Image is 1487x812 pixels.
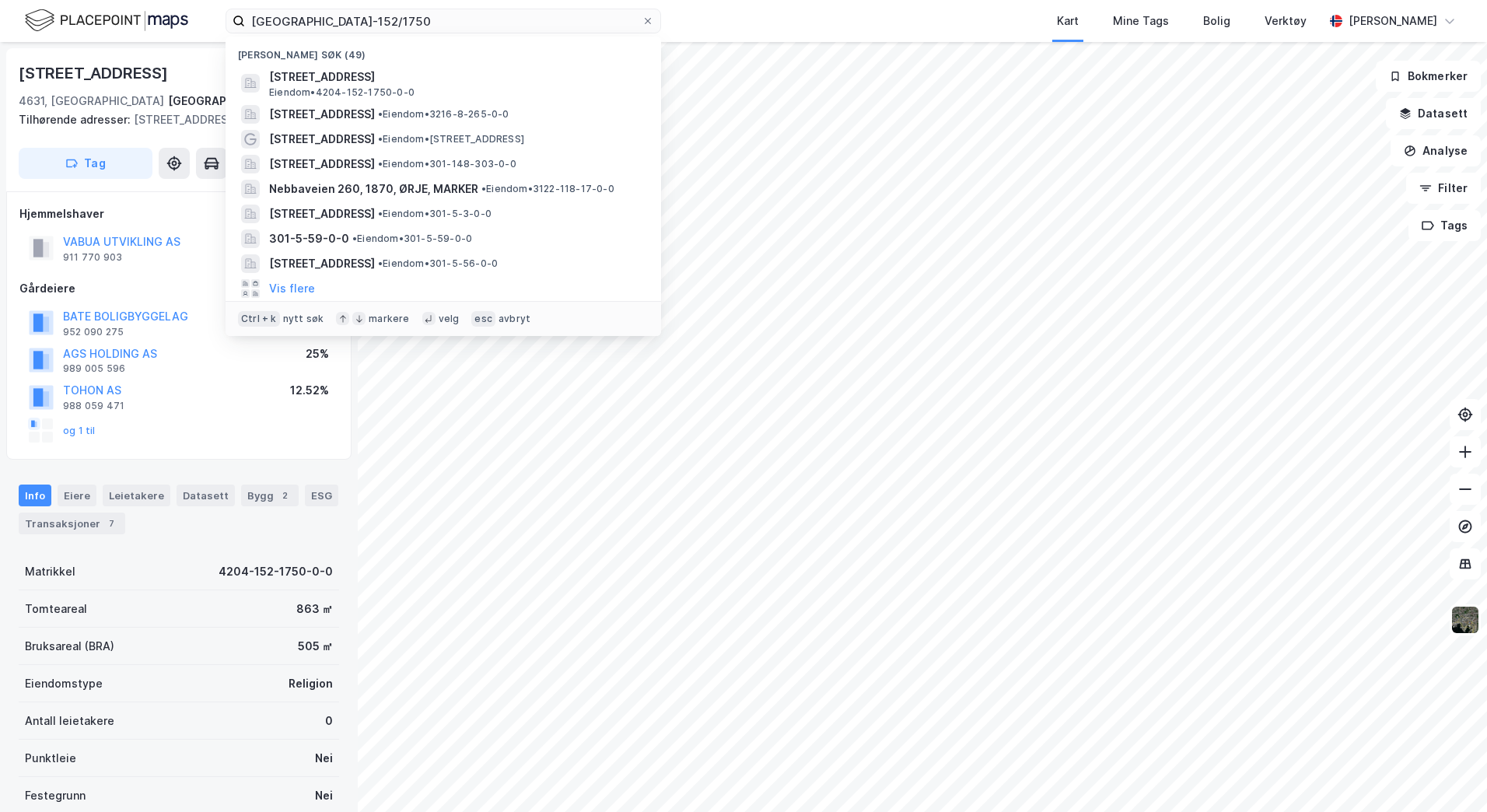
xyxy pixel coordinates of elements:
[471,311,495,327] div: esc
[245,9,642,33] input: Søk på adresse, matrikkel, gårdeiere, leietakere eller personer
[19,61,171,86] div: [STREET_ADDRESS]
[238,311,280,327] div: Ctrl + k
[378,133,524,145] span: Eiendom • [STREET_ADDRESS]
[25,786,86,805] div: Festegrunn
[269,155,375,173] span: [STREET_ADDRESS]
[19,110,327,129] div: [STREET_ADDRESS]
[241,485,299,506] div: Bygg
[481,183,486,194] span: •
[19,279,338,298] div: Gårdeiere
[269,180,478,198] span: Nebbaveien 260, 1870, ØRJE, MARKER
[1203,12,1230,30] div: Bolig
[269,279,315,298] button: Vis flere
[25,712,114,730] div: Antall leietakere
[63,251,122,264] div: 911 770 903
[298,637,333,656] div: 505 ㎡
[269,205,375,223] span: [STREET_ADDRESS]
[1406,173,1481,204] button: Filter
[1409,737,1487,812] div: Kontrollprogram for chat
[439,313,460,325] div: velg
[269,229,349,248] span: 301-5-59-0-0
[25,749,76,768] div: Punktleie
[1113,12,1169,30] div: Mine Tags
[269,254,375,273] span: [STREET_ADDRESS]
[369,313,409,325] div: markere
[103,485,170,506] div: Leietakere
[19,205,338,223] div: Hjemmelshaver
[1376,61,1481,92] button: Bokmerker
[1450,605,1480,635] img: 9k=
[1391,135,1481,166] button: Analyse
[315,786,333,805] div: Nei
[499,313,530,325] div: avbryt
[1409,737,1487,812] iframe: Chat Widget
[63,362,125,375] div: 989 005 596
[290,381,329,400] div: 12.52%
[226,37,661,65] div: [PERSON_NAME] søk (49)
[1408,210,1481,241] button: Tags
[1057,12,1079,30] div: Kart
[58,485,96,506] div: Eiere
[25,7,188,34] img: logo.f888ab2527a4732fd821a326f86c7f29.svg
[481,183,614,195] span: Eiendom • 3122-118-17-0-0
[378,158,516,170] span: Eiendom • 301-148-303-0-0
[378,208,492,220] span: Eiendom • 301-5-3-0-0
[1265,12,1307,30] div: Verktøy
[378,108,383,120] span: •
[63,326,124,338] div: 952 090 275
[325,712,333,730] div: 0
[25,674,103,693] div: Eiendomstype
[269,130,375,149] span: [STREET_ADDRESS]
[1386,98,1481,129] button: Datasett
[25,637,114,656] div: Bruksareal (BRA)
[269,86,415,99] span: Eiendom • 4204-152-1750-0-0
[306,345,329,363] div: 25%
[378,108,509,121] span: Eiendom • 3216-8-265-0-0
[219,562,333,581] div: 4204-152-1750-0-0
[269,68,642,86] span: [STREET_ADDRESS]
[378,257,383,269] span: •
[177,485,235,506] div: Datasett
[378,133,383,145] span: •
[315,749,333,768] div: Nei
[19,485,51,506] div: Info
[352,233,472,245] span: Eiendom • 301-5-59-0-0
[25,600,87,618] div: Tomteareal
[19,92,164,110] div: 4631, [GEOGRAPHIC_DATA]
[103,516,119,531] div: 7
[378,208,383,219] span: •
[19,513,125,534] div: Transaksjoner
[289,674,333,693] div: Religion
[305,485,338,506] div: ESG
[1349,12,1437,30] div: [PERSON_NAME]
[378,257,498,270] span: Eiendom • 301-5-56-0-0
[19,148,152,179] button: Tag
[378,158,383,170] span: •
[296,600,333,618] div: 863 ㎡
[19,113,134,126] span: Tilhørende adresser:
[277,488,292,503] div: 2
[25,562,75,581] div: Matrikkel
[168,92,339,110] div: [GEOGRAPHIC_DATA], 152/1750
[63,400,124,412] div: 988 059 471
[352,233,357,244] span: •
[269,105,375,124] span: [STREET_ADDRESS]
[283,313,324,325] div: nytt søk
